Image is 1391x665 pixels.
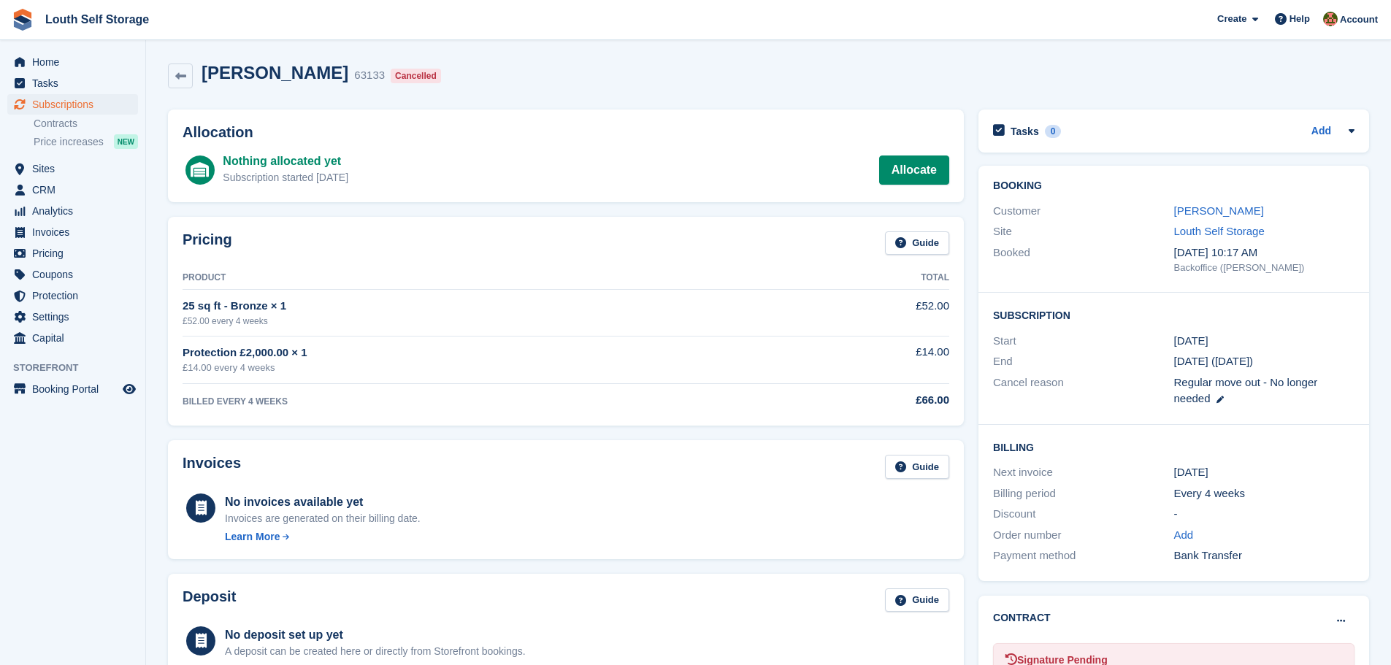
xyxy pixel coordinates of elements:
[993,245,1173,275] div: Booked
[34,117,138,131] a: Contracts
[34,134,138,150] a: Price increases NEW
[786,290,949,336] td: £52.00
[225,493,421,511] div: No invoices available yet
[225,626,526,644] div: No deposit set up yet
[885,231,949,255] a: Guide
[32,379,120,399] span: Booking Portal
[7,222,138,242] a: menu
[7,264,138,285] a: menu
[1217,12,1246,26] span: Create
[1290,12,1310,26] span: Help
[786,266,949,290] th: Total
[993,307,1354,322] h2: Subscription
[183,298,786,315] div: 25 sq ft - Bronze × 1
[32,307,120,327] span: Settings
[225,644,526,659] p: A deposit can be created here or directly from Storefront bookings.
[993,374,1173,407] div: Cancel reason
[183,455,241,479] h2: Invoices
[993,180,1354,192] h2: Booking
[183,395,786,408] div: BILLED EVERY 4 WEEKS
[183,124,949,141] h2: Allocation
[1174,245,1354,261] div: [DATE] 10:17 AM
[7,285,138,306] a: menu
[1174,527,1194,544] a: Add
[225,529,280,545] div: Learn More
[1045,125,1062,138] div: 0
[183,361,786,375] div: £14.00 every 4 weeks
[32,328,120,348] span: Capital
[225,529,421,545] a: Learn More
[1174,225,1265,237] a: Louth Self Storage
[993,223,1173,240] div: Site
[993,333,1173,350] div: Start
[885,588,949,612] a: Guide
[1340,12,1378,27] span: Account
[1323,12,1338,26] img: Andy Smith
[114,134,138,149] div: NEW
[183,315,786,328] div: £52.00 every 4 weeks
[183,231,232,255] h2: Pricing
[993,439,1354,454] h2: Billing
[1174,261,1354,275] div: Backoffice ([PERSON_NAME])
[879,155,949,185] a: Allocate
[32,264,120,285] span: Coupons
[993,610,1051,626] h2: Contract
[1174,485,1354,502] div: Every 4 weeks
[32,222,120,242] span: Invoices
[32,73,120,93] span: Tasks
[1174,355,1254,367] span: [DATE] ([DATE])
[32,285,120,306] span: Protection
[885,455,949,479] a: Guide
[12,9,34,31] img: stora-icon-8386f47178a22dfd0bd8f6a31ec36ba5ce8667c1dd55bd0f319d3a0aa187defe.svg
[993,506,1173,523] div: Discount
[183,266,786,290] th: Product
[1174,464,1354,481] div: [DATE]
[7,307,138,327] a: menu
[1011,125,1039,138] h2: Tasks
[39,7,155,31] a: Louth Self Storage
[34,135,104,149] span: Price increases
[7,180,138,200] a: menu
[32,201,120,221] span: Analytics
[202,63,348,82] h2: [PERSON_NAME]
[7,328,138,348] a: menu
[993,527,1173,544] div: Order number
[32,94,120,115] span: Subscriptions
[32,180,120,200] span: CRM
[7,73,138,93] a: menu
[7,379,138,399] a: menu
[993,485,1173,502] div: Billing period
[354,67,385,84] div: 63133
[183,588,236,612] h2: Deposit
[7,158,138,179] a: menu
[786,336,949,383] td: £14.00
[223,153,348,170] div: Nothing allocated yet
[993,353,1173,370] div: End
[1174,376,1318,405] span: Regular move out - No longer needed
[1174,204,1264,217] a: [PERSON_NAME]
[13,361,145,375] span: Storefront
[225,511,421,526] div: Invoices are generated on their billing date.
[1174,333,1208,350] time: 2025-02-28 01:00:00 UTC
[1174,547,1354,564] div: Bank Transfer
[993,547,1173,564] div: Payment method
[32,243,120,264] span: Pricing
[7,94,138,115] a: menu
[1311,123,1331,140] a: Add
[993,464,1173,481] div: Next invoice
[391,69,441,83] div: Cancelled
[7,243,138,264] a: menu
[7,52,138,72] a: menu
[32,158,120,179] span: Sites
[32,52,120,72] span: Home
[183,345,786,361] div: Protection £2,000.00 × 1
[7,201,138,221] a: menu
[993,203,1173,220] div: Customer
[1174,506,1354,523] div: -
[786,392,949,409] div: £66.00
[120,380,138,398] a: Preview store
[223,170,348,185] div: Subscription started [DATE]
